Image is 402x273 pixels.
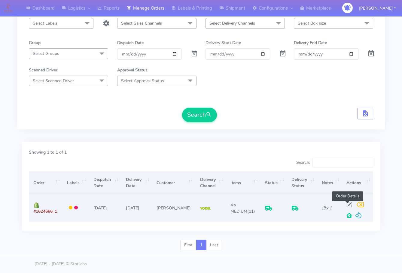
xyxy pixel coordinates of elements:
[29,149,67,155] label: Showing 1 to 1 of 1
[117,67,148,73] label: Approval Status
[296,158,373,167] label: Search:
[294,40,327,46] label: Delivery End Date
[33,20,57,26] span: Select Labels
[152,194,195,221] td: [PERSON_NAME]
[152,172,195,194] th: Customer: activate to sort column ascending
[317,172,342,194] th: Notes: activate to sort column ascending
[312,158,373,167] input: Search:
[182,108,217,122] button: Search
[29,172,62,194] th: Order: activate to sort column ascending
[33,78,74,84] span: Select Scanned Driver
[121,194,152,221] td: [DATE]
[89,172,121,194] th: Dispatch Date: activate to sort column ascending
[298,20,326,26] span: Select Box size
[33,202,39,208] img: shopify.png
[29,40,41,46] label: Group
[355,2,400,14] button: [PERSON_NAME]
[260,172,287,194] th: Status: activate to sort column ascending
[342,172,373,194] th: Actions: activate to sort column ascending
[121,78,164,84] span: Select Approval Status
[121,20,162,26] span: Select Sales Channels
[62,172,89,194] th: Labels: activate to sort column ascending
[209,20,255,26] span: Select Delivery Channels
[117,40,144,46] label: Dispatch Date
[287,172,317,194] th: Delivery Status: activate to sort column ascending
[196,240,206,250] a: 1
[230,202,247,214] span: 4 x MEDIUM
[195,172,226,194] th: Delivery Channel: activate to sort column ascending
[121,172,152,194] th: Delivery Date: activate to sort column ascending
[33,208,57,214] span: #1624666_1
[226,172,261,194] th: Items: activate to sort column ascending
[29,67,57,73] label: Scanned Driver
[33,51,59,56] span: Select Groups
[206,40,241,46] label: Delivery Start Date
[322,205,332,211] i: x 1
[89,194,121,221] td: [DATE]
[200,207,211,210] img: Yodel
[230,202,255,214] span: (11)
